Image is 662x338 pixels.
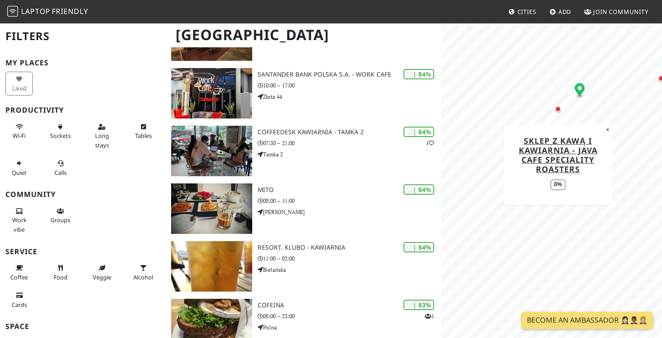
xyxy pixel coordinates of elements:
span: Cities [517,8,536,16]
img: Santander Bank Polska S.A. - Work Cafe [171,68,252,119]
div: | 84% [404,69,434,79]
p: [PERSON_NAME] [258,208,441,216]
h3: Productivity [5,106,160,114]
p: 07:30 – 21:00 [258,139,441,147]
span: Join Community [593,8,648,16]
span: Laptop [21,6,50,16]
button: Groups [47,204,74,228]
button: Long stays [88,119,116,152]
a: Santander Bank Polska S.A. - Work Cafe | 84% Santander Bank Polska S.A. - Work Cafe 10:00 – 17:00... [166,68,442,119]
p: Bielańska [258,265,441,274]
div: | 83% [404,300,434,310]
a: Coffeedesk Kawiarnia - Tamka 2 | 84% 1 Coffeedesk Kawiarnia - Tamka 2 07:30 – 21:00 Tamka 2 [166,126,442,176]
div: | 84% [404,127,434,137]
img: Resort. Klubo - kawiarnia [171,241,252,292]
span: Credit cards [12,301,27,309]
span: Long stays [95,132,109,149]
button: Wi-Fi [5,119,33,143]
button: Food [47,260,74,284]
h3: Santander Bank Polska S.A. - Work Cafe [258,71,441,78]
p: 11:00 – 02:00 [258,254,441,263]
a: Become an Ambassador 🤵🏻‍♀️🤵🏾‍♂️🤵🏼‍♀️ [521,312,653,329]
img: LaptopFriendly [7,6,18,17]
a: Join Community [580,4,652,20]
span: Coffee [10,273,28,281]
button: Tables [130,119,157,143]
h3: Resort. Klubo - kawiarnia [258,244,441,251]
span: People working [12,216,27,233]
div: 0% [550,179,565,190]
button: Work vibe [5,204,33,237]
img: Coffeedesk Kawiarnia - Tamka 2 [171,126,252,176]
span: Food [54,273,68,281]
button: Veggie [88,260,116,284]
p: 1 [425,312,434,320]
div: Map marker [575,83,585,98]
span: Group tables [50,216,70,224]
h3: My Places [5,59,160,67]
p: 1 [426,139,434,147]
img: MiTo [171,183,252,234]
p: 10:00 – 17:00 [258,81,441,90]
div: | 84% [404,184,434,195]
h3: Cofeina [258,301,441,309]
a: Cities [505,4,540,20]
p: Tamka 2 [258,150,441,159]
button: Quiet [5,156,33,180]
button: Close popup [603,125,612,135]
p: Złota 44 [258,92,441,101]
h3: Service [5,247,160,256]
span: Alcohol [133,273,153,281]
button: Sockets [47,119,74,143]
span: Add [558,8,571,16]
button: Alcohol [130,260,157,284]
a: MiTo | 84% MiTo 08:00 – 11:00 [PERSON_NAME] [166,183,442,234]
a: Add [546,4,575,20]
a: Resort. Klubo - kawiarnia | 84% Resort. Klubo - kawiarnia 11:00 – 02:00 Bielańska [166,241,442,292]
a: LaptopFriendly LaptopFriendly [7,4,88,20]
h3: MiTo [258,186,441,194]
div: | 84% [404,242,434,252]
button: Coffee [5,260,33,284]
span: Stable Wi-Fi [13,132,26,140]
span: Friendly [52,6,88,16]
span: Veggie [93,273,111,281]
p: 08:00 – 23:00 [258,312,441,320]
h2: Filters [5,23,160,50]
h3: Coffeedesk Kawiarnia - Tamka 2 [258,128,441,136]
span: Quiet [12,169,27,177]
p: Polna [258,323,441,332]
h3: Community [5,190,160,199]
h3: Space [5,322,160,331]
span: Video/audio calls [54,169,67,177]
button: Cards [5,288,33,312]
p: 08:00 – 11:00 [258,196,441,205]
button: Calls [47,156,74,180]
a: Sklep z Kawą i Kawiarnia - JAVA CAFE Speciality Roasters [519,135,598,174]
h1: [GEOGRAPHIC_DATA] [168,23,440,47]
span: Power sockets [50,132,71,140]
div: Map marker [553,104,563,114]
span: Work-friendly tables [135,132,152,140]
